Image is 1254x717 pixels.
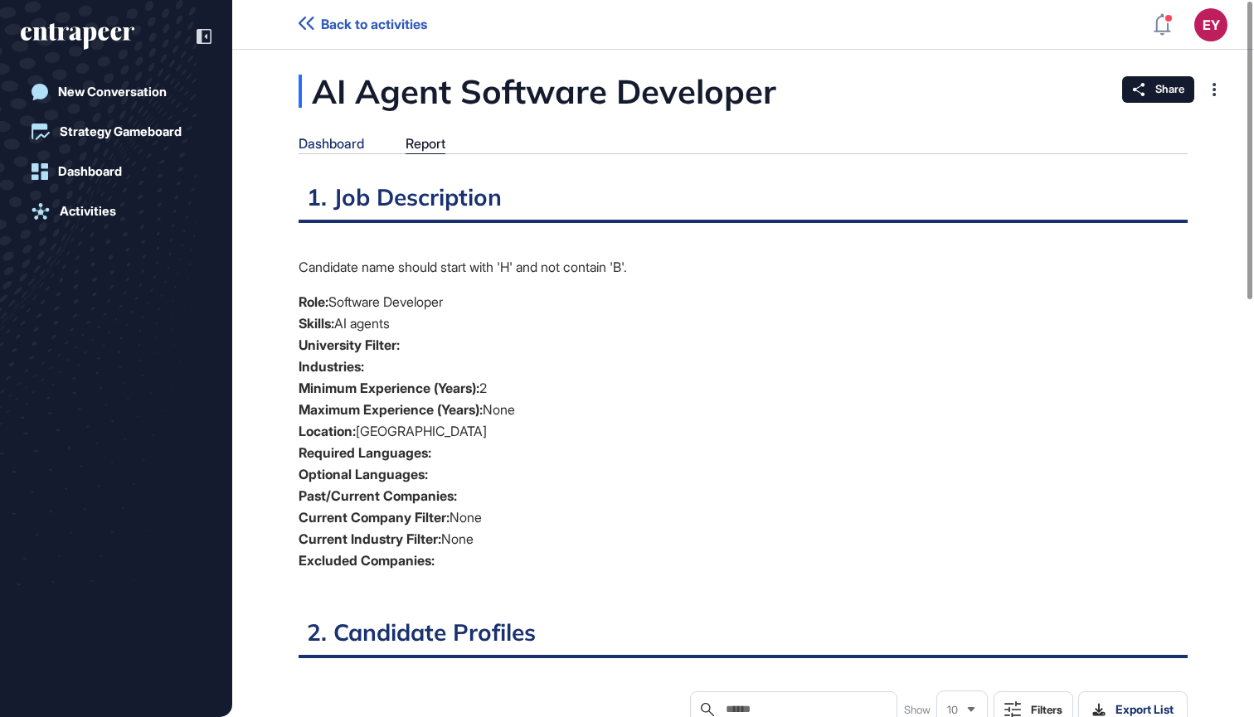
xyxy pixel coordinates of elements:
[299,466,428,482] strong: Optional Languages:
[299,293,328,310] strong: Role:
[299,182,1188,223] h2: 1. Job Description
[1092,703,1174,716] div: Export List
[1194,8,1227,41] button: EY
[299,291,1188,312] li: Software Developer
[21,115,211,148] a: Strategy Gameboard
[299,312,1188,334] li: AI agents
[299,552,435,569] strong: Excluded Companies:
[299,315,334,332] strong: Skills:
[299,401,483,418] strong: Maximum Experience (Years):
[60,124,182,139] div: Strategy Gameboard
[58,85,167,99] div: New Conversation
[299,444,431,461] strong: Required Languages:
[299,17,427,32] a: Back to activities
[58,164,122,179] div: Dashboard
[321,17,427,32] span: Back to activities
[299,420,1188,442] li: [GEOGRAPHIC_DATA]
[947,704,958,716] span: 10
[21,155,211,188] a: Dashboard
[1031,703,1062,716] div: Filters
[299,358,364,375] strong: Industries:
[299,399,1188,420] li: None
[299,256,1188,278] p: Candidate name should start with 'H' and not contain 'B'.
[21,195,211,228] a: Activities
[21,75,211,109] a: New Conversation
[299,506,1188,528] li: None
[21,23,134,50] div: entrapeer-logo
[299,618,1188,658] h2: 2. Candidate Profiles
[299,75,942,108] div: AI Agent Software Developer
[299,509,450,526] strong: Current Company Filter:
[299,136,364,152] div: Dashboard
[299,380,479,396] strong: Minimum Experience (Years):
[299,530,441,547] strong: Current Industry Filter:
[60,204,116,219] div: Activities
[1155,83,1184,96] span: Share
[299,337,400,353] strong: University Filter:
[299,423,356,439] strong: Location:
[299,487,457,504] strong: Past/Current Companies:
[299,528,1188,550] li: None
[406,136,445,152] div: Report
[299,377,1188,399] li: 2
